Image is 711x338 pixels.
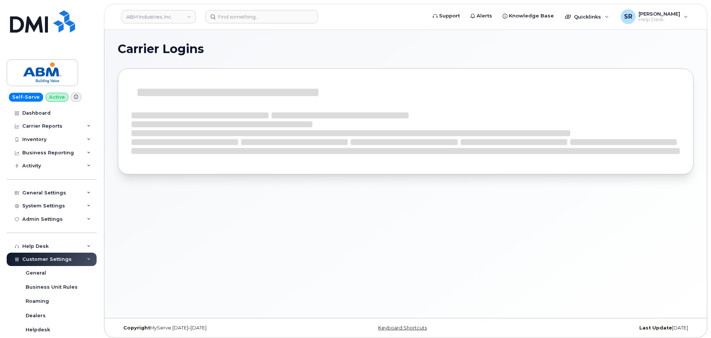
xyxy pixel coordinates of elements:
[118,43,204,55] span: Carrier Logins
[501,325,694,331] div: [DATE]
[639,325,672,331] strong: Last Update
[118,325,310,331] div: MyServe [DATE]–[DATE]
[378,325,427,331] a: Keyboard Shortcuts
[123,325,150,331] strong: Copyright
